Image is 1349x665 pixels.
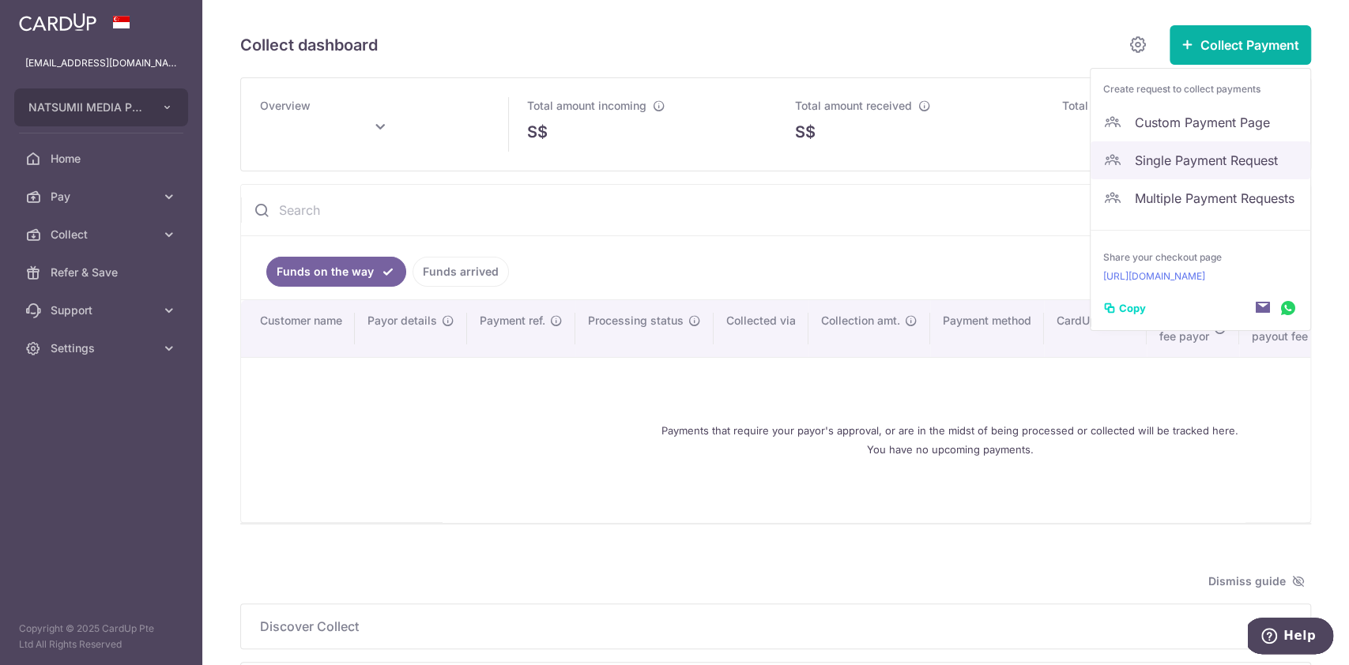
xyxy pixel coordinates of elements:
button: Copy [1103,300,1146,316]
ul: Collect Payment [1090,68,1311,331]
span: Discover Collect [260,617,1272,636]
span: Overview [260,99,311,112]
a: Multiple Payment Requests [1091,179,1310,217]
button: Collect Payment [1170,25,1311,65]
span: Total amount incoming [527,99,646,112]
span: Home [51,151,155,167]
iframe: Opens a widget where you can find more information [1248,618,1333,657]
a: Custom Payment Page [1091,103,1310,141]
span: NATSUMII MEDIA PTE. LTD. [28,100,145,115]
a: Funds on the way [266,257,406,287]
span: Single Payment Request [1135,151,1298,170]
input: Search [241,185,1234,235]
p: Discover Collect [260,617,1291,636]
span: Processing status [588,313,684,329]
span: CardUp fee [1057,313,1117,329]
span: Copy [1119,300,1146,316]
span: S$ [527,120,548,144]
span: Help [36,11,68,25]
h5: Collect dashboard [240,32,378,58]
span: Refer & Save [51,265,155,280]
span: Collect [51,227,155,242]
span: Total payments received [1062,99,1193,112]
span: Total amount received [795,99,912,112]
a: Single Payment Request [1091,141,1310,179]
th: Collected via [714,300,808,357]
span: Collection amt. [821,313,900,329]
th: Customer name [241,300,355,357]
span: Payor details [367,313,437,329]
th: Payment method [930,300,1044,357]
span: Settings [51,340,155,356]
span: Payment ref. [480,313,545,329]
li: Create request to collect payments [1091,75,1310,103]
span: Support [51,302,155,318]
a: Funds arrived [413,257,509,287]
button: NATSUMII MEDIA PTE. LTD. [14,88,188,126]
span: Custom Payment Page [1135,113,1298,132]
span: Dismiss guide [1208,572,1305,591]
img: CardUp [19,13,96,32]
p: Share your checkout page [1103,250,1298,265]
a: [URL][DOMAIN_NAME] [1103,269,1298,284]
span: S$ [795,120,816,144]
span: Multiple Payment Requests [1135,189,1298,208]
p: [EMAIL_ADDRESS][DOMAIN_NAME] [25,55,177,71]
span: Pay [51,189,155,205]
